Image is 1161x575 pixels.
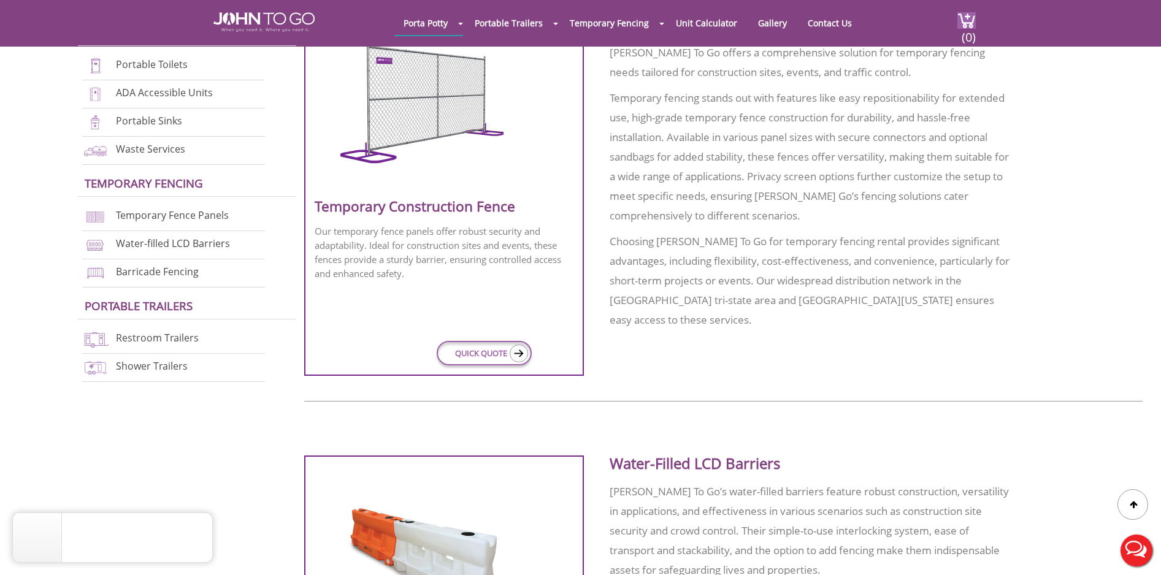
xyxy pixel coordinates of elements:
[82,114,109,131] img: portable-sinks-new.png
[394,11,457,35] a: Porta Potty
[116,114,182,128] a: Portable Sinks
[116,237,230,250] a: Water-filled LCD Barriers
[315,199,573,218] h3: Temporary Construction Fence
[315,224,573,281] p: Our temporary fence panels offer robust security and adaptability. Ideal for construction sites a...
[667,11,746,35] a: Unit Calculator
[82,359,109,376] img: shower-trailers-new.png
[510,345,528,362] img: icon
[749,11,796,35] a: Gallery
[340,44,504,173] img: Chain-Link-Temporary-Fencing-Panels.png.webp
[116,331,199,345] a: Restroom Trailers
[82,331,109,348] img: restroom-trailers-new.png
[961,19,976,45] span: (0)
[82,265,109,281] img: barricade-fencing-icon-new.png
[610,232,1011,330] p: Choosing [PERSON_NAME] To Go for temporary fencing rental provides significant advantages, includ...
[85,298,193,313] a: Portable trailers
[116,359,188,373] a: Shower Trailers
[561,11,658,35] a: Temporary Fencing
[610,88,1011,226] p: Temporary fencing stands out with features like easy repositionability for extended use, high-gra...
[116,142,185,156] a: Waste Services
[82,208,109,225] img: chan-link-fencing-new.png
[116,58,188,72] a: Portable Toilets
[213,12,315,32] img: JOHN to go
[437,341,532,365] a: QUICK QUOTE
[82,86,109,102] img: ADA-units-new.png
[116,86,213,99] a: ADA Accessible Units
[82,58,109,74] img: portable-toilets-new.png
[116,265,199,278] a: Barricade Fencing
[610,43,1011,82] p: [PERSON_NAME] To Go offers a comprehensive solution for temporary fencing needs tailored for cons...
[610,455,1011,475] h2: Water-Filled LCD Barriers
[799,11,861,35] a: Contact Us
[957,12,976,29] img: cart a
[82,142,109,159] img: waste-services-new.png
[85,175,203,191] a: Temporary Fencing
[1112,526,1161,575] button: Live Chat
[116,208,229,222] a: Temporary Fence Panels
[466,11,552,35] a: Portable Trailers
[85,25,167,40] a: Porta Potties
[82,237,109,253] img: water-filled%20barriers-new.png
